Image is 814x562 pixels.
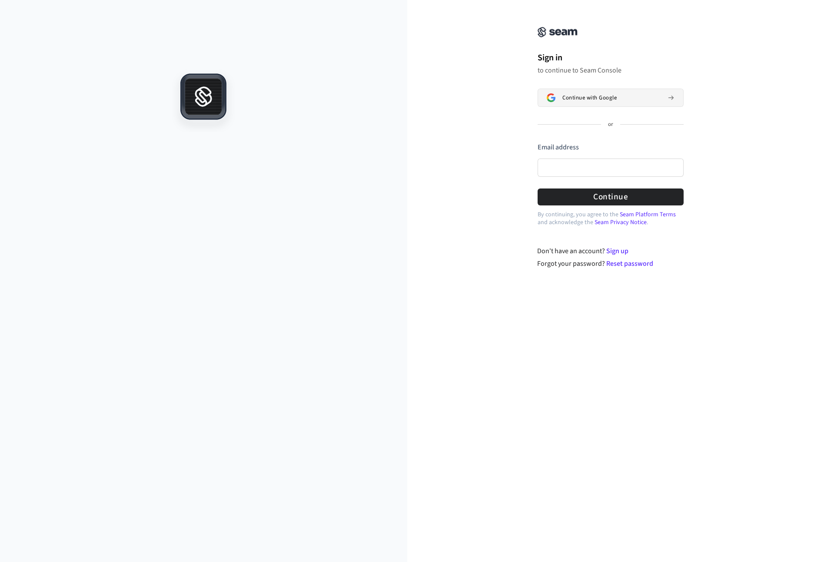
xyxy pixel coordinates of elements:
[595,218,647,227] a: Seam Privacy Notice
[606,246,628,256] a: Sign up
[538,51,684,64] h1: Sign in
[547,93,555,102] img: Sign in with Google
[562,94,617,101] span: Continue with Google
[606,259,653,268] a: Reset password
[608,121,613,129] p: or
[538,188,684,205] button: Continue
[538,142,579,152] label: Email address
[538,27,578,37] img: Seam Console
[538,66,684,75] p: to continue to Seam Console
[537,258,684,269] div: Forgot your password?
[537,246,684,256] div: Don't have an account?
[538,211,684,226] p: By continuing, you agree to the and acknowledge the .
[620,210,676,219] a: Seam Platform Terms
[538,89,684,107] button: Sign in with GoogleContinue with Google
